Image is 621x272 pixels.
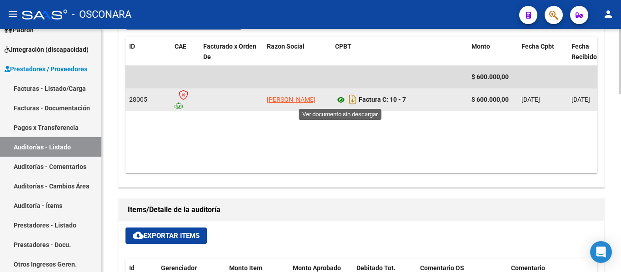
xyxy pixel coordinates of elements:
[590,241,612,263] div: Open Intercom Messenger
[521,96,540,103] span: [DATE]
[200,37,263,67] datatable-header-cell: Facturado x Orden De
[511,264,545,272] span: Comentario
[267,43,305,50] span: Razon Social
[335,43,351,50] span: CPBT
[125,37,171,67] datatable-header-cell: ID
[471,96,509,103] strong: $ 600.000,00
[293,264,341,272] span: Monto Aprobado
[571,43,597,60] span: Fecha Recibido
[133,230,144,241] mat-icon: cloud_download
[359,96,406,104] strong: Factura C: 10 - 7
[568,37,618,67] datatable-header-cell: Fecha Recibido
[267,96,316,103] span: [PERSON_NAME]
[175,43,186,50] span: CAE
[129,96,147,103] span: 28005
[229,264,262,272] span: Monto Item
[468,37,518,67] datatable-header-cell: Monto
[347,92,359,107] i: Descargar documento
[128,203,595,217] h1: Items/Detalle de la auditoría
[521,43,554,50] span: Fecha Cpbt
[263,37,331,67] datatable-header-cell: Razon Social
[5,45,89,54] span: Integración (discapacidad)
[7,9,18,20] mat-icon: menu
[203,43,256,60] span: Facturado x Orden De
[5,64,87,74] span: Prestadores / Proveedores
[129,43,135,50] span: ID
[420,264,464,272] span: Comentario OS
[571,96,590,103] span: [DATE]
[471,73,509,80] span: $ 600.000,00
[5,25,34,35] span: Padrón
[125,227,207,244] button: Exportar Items
[331,37,468,67] datatable-header-cell: CPBT
[72,5,131,25] span: - OSCONARA
[133,232,200,240] span: Exportar Items
[471,43,490,50] span: Monto
[171,37,200,67] datatable-header-cell: CAE
[161,264,197,272] span: Gerenciador
[129,264,135,272] span: Id
[603,9,614,20] mat-icon: person
[518,37,568,67] datatable-header-cell: Fecha Cpbt
[356,264,396,272] span: Debitado Tot.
